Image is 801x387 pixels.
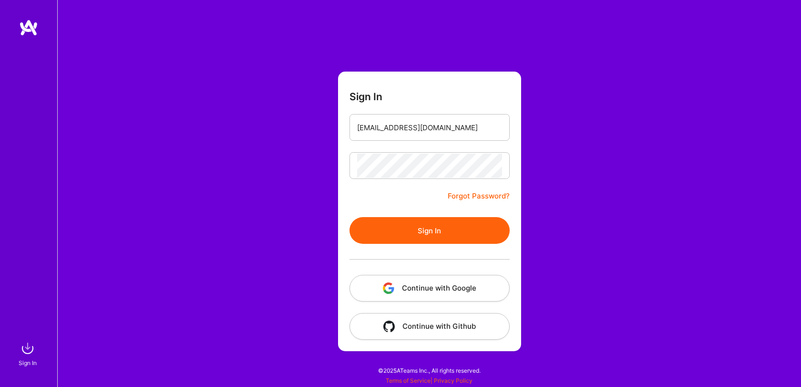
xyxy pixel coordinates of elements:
[20,339,37,368] a: sign inSign In
[349,217,510,244] button: Sign In
[349,275,510,302] button: Continue with Google
[383,282,394,294] img: icon
[349,313,510,340] button: Continue with Github
[19,19,38,36] img: logo
[349,91,382,103] h3: Sign In
[19,358,37,368] div: Sign In
[386,377,472,384] span: |
[57,358,801,382] div: © 2025 ATeams Inc., All rights reserved.
[357,115,502,140] input: Email...
[386,377,431,384] a: Terms of Service
[18,339,37,358] img: sign in
[448,190,510,202] a: Forgot Password?
[383,321,395,332] img: icon
[434,377,472,384] a: Privacy Policy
